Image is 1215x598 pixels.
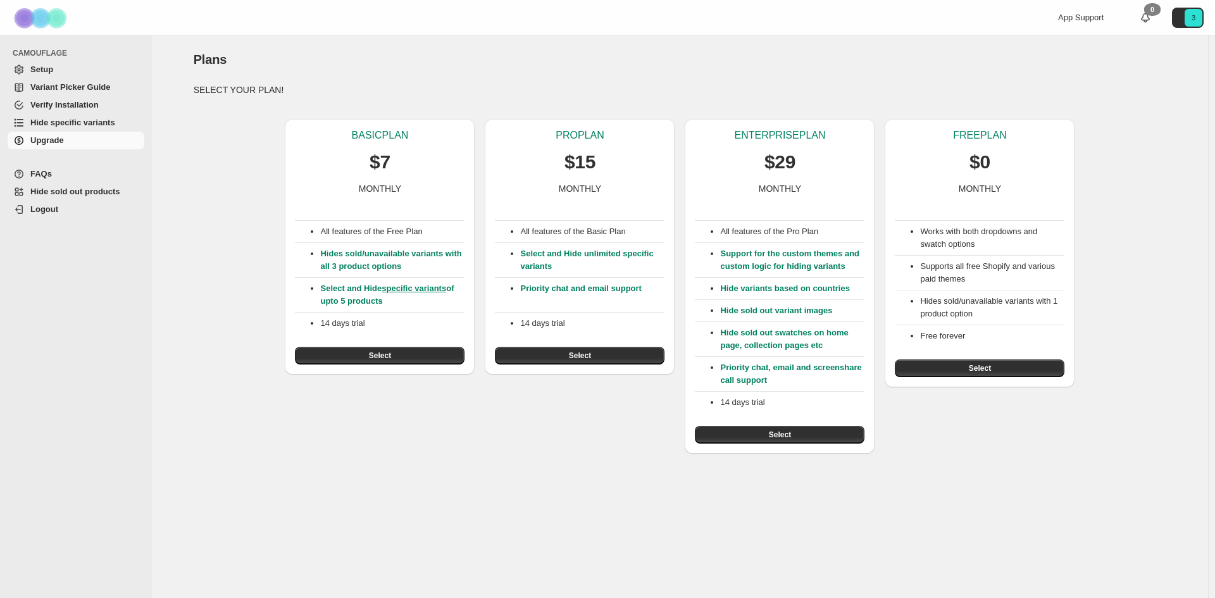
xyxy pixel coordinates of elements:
[370,149,390,175] p: $7
[8,165,144,183] a: FAQs
[520,247,664,273] p: Select and Hide unlimited specific variants
[556,129,604,142] p: PRO PLAN
[295,347,464,364] button: Select
[8,78,144,96] a: Variant Picker Guide
[1139,11,1152,24] a: 0
[320,225,464,238] p: All features of the Free Plan
[320,282,464,308] p: Select and Hide of upto 5 products
[953,129,1006,142] p: FREE PLAN
[30,204,58,214] span: Logout
[8,201,144,218] a: Logout
[320,317,464,330] p: 14 days trial
[369,351,391,361] span: Select
[495,347,664,364] button: Select
[720,282,864,295] p: Hide variants based on countries
[920,330,1064,342] li: Free forever
[10,1,73,35] img: Camouflage
[194,53,227,66] span: Plans
[720,304,864,317] p: Hide sold out variant images
[920,260,1064,285] li: Supports all free Shopify and various paid themes
[194,84,1167,96] p: SELECT YOUR PLAN!
[8,61,144,78] a: Setup
[352,129,409,142] p: BASIC PLAN
[359,182,401,195] p: MONTHLY
[969,149,990,175] p: $0
[720,396,864,409] p: 14 days trial
[920,295,1064,320] li: Hides sold/unavailable variants with 1 product option
[569,351,591,361] span: Select
[8,132,144,149] a: Upgrade
[30,82,110,92] span: Variant Picker Guide
[30,169,52,178] span: FAQs
[720,247,864,273] p: Support for the custom themes and custom logic for hiding variants
[520,225,664,238] p: All features of the Basic Plan
[8,96,144,114] a: Verify Installation
[8,183,144,201] a: Hide sold out products
[520,282,664,308] p: Priority chat and email support
[1144,3,1161,16] div: 0
[1192,14,1195,22] text: 3
[13,48,146,58] span: CAMOUFLAGE
[320,247,464,273] p: Hides sold/unavailable variants with all 3 product options
[920,225,1064,251] li: Works with both dropdowns and swatch options
[382,283,446,293] a: specific variants
[30,135,64,145] span: Upgrade
[564,149,595,175] p: $15
[969,363,991,373] span: Select
[769,430,791,440] span: Select
[695,426,864,444] button: Select
[520,317,664,330] p: 14 days trial
[720,361,864,387] p: Priority chat, email and screenshare call support
[1058,13,1104,22] span: App Support
[764,149,795,175] p: $29
[1172,8,1204,28] button: Avatar with initials 3
[959,182,1001,195] p: MONTHLY
[720,327,864,352] p: Hide sold out swatches on home page, collection pages etc
[30,65,53,74] span: Setup
[895,359,1064,377] button: Select
[734,129,825,142] p: ENTERPRISE PLAN
[30,100,99,109] span: Verify Installation
[720,225,864,238] p: All features of the Pro Plan
[30,187,120,196] span: Hide sold out products
[559,182,601,195] p: MONTHLY
[759,182,801,195] p: MONTHLY
[8,114,144,132] a: Hide specific variants
[1185,9,1202,27] span: Avatar with initials 3
[30,118,115,127] span: Hide specific variants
